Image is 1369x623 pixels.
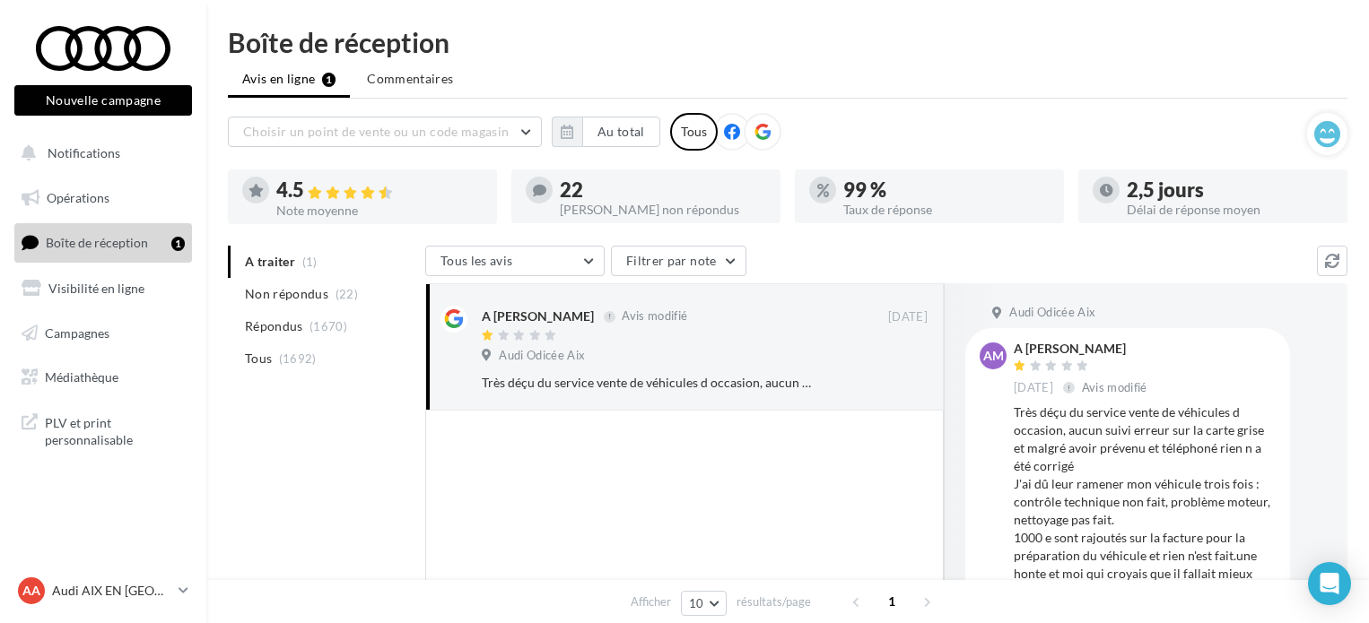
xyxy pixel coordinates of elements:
[843,203,1050,216] div: Taux de réponse
[670,113,718,151] div: Tous
[622,309,687,324] span: Avis modifié
[888,309,928,325] span: [DATE]
[11,179,196,217] a: Opérations
[499,348,585,364] span: Audi Odicée Aix
[1014,342,1151,355] div: A [PERSON_NAME]
[631,593,671,610] span: Afficher
[1127,203,1333,216] div: Délai de réponse moyen
[611,246,746,276] button: Filtrer par note
[243,124,509,139] span: Choisir un point de vente ou un code magasin
[552,117,660,147] button: Au total
[983,347,1004,365] span: AM
[310,319,347,333] span: (1670)
[877,587,906,616] span: 1
[1308,562,1351,605] div: Open Intercom Messenger
[367,70,453,88] span: Commentaires
[11,359,196,396] a: Médiathèque
[45,369,118,385] span: Médiathèque
[737,593,811,610] span: résultats/page
[11,134,188,172] button: Notifications
[560,203,766,216] div: [PERSON_NAME] non répondus
[228,29,1347,56] div: Boîte de réception
[11,223,196,262] a: Boîte de réception1
[482,374,811,392] div: Très déçu du service vente de véhicules d occasion, aucun suivi erreur sur la carte grise et malg...
[843,180,1050,200] div: 99 %
[14,574,192,608] a: AA Audi AIX EN [GEOGRAPHIC_DATA]
[171,237,185,251] div: 1
[689,596,704,610] span: 10
[1127,180,1333,200] div: 2,5 jours
[560,180,766,200] div: 22
[245,317,303,335] span: Répondus
[1009,305,1095,321] span: Audi Odicée Aix
[336,287,358,301] span: (22)
[11,315,196,352] a: Campagnes
[11,270,196,307] a: Visibilité en ligne
[482,307,594,325] div: A [PERSON_NAME]
[228,117,542,147] button: Choisir un point de vente ou un code magasin
[245,350,272,368] span: Tous
[425,246,605,276] button: Tous les avis
[276,180,483,201] div: 4.5
[582,117,660,147] button: Au total
[11,403,196,456] a: PLV et print personnalisable
[47,190,109,205] span: Opérations
[1082,380,1147,394] span: Avis modifié
[45,411,185,449] span: PLV et print personnalisable
[681,591,727,616] button: 10
[48,281,144,296] span: Visibilité en ligne
[245,285,328,303] span: Non répondus
[22,582,40,600] span: AA
[1014,380,1053,396] span: [DATE]
[46,235,148,250] span: Boîte de réception
[45,324,109,340] span: Campagnes
[52,582,171,600] p: Audi AIX EN [GEOGRAPHIC_DATA]
[14,85,192,116] button: Nouvelle campagne
[440,253,513,268] span: Tous les avis
[48,145,120,160] span: Notifications
[279,351,317,366] span: (1692)
[276,204,483,217] div: Note moyenne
